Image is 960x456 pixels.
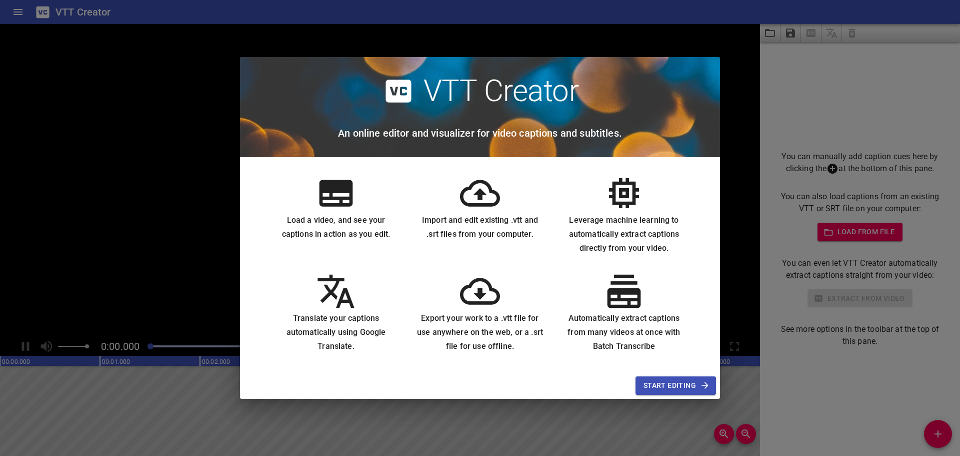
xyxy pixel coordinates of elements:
h6: Translate your captions automatically using Google Translate. [272,311,400,353]
h6: Load a video, and see your captions in action as you edit. [272,213,400,241]
h6: Export your work to a .vtt file for use anywhere on the web, or a .srt file for use offline. [416,311,544,353]
h2: VTT Creator [423,73,579,109]
h6: Import and edit existing .vtt and .srt files from your computer. [416,213,544,241]
h6: Automatically extract captions from many videos at once with Batch Transcribe [560,311,688,353]
span: Start Editing [643,379,708,392]
h6: Leverage machine learning to automatically extract captions directly from your video. [560,213,688,255]
h6: An online editor and visualizer for video captions and subtitles. [338,125,622,141]
button: Start Editing [635,376,716,395]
